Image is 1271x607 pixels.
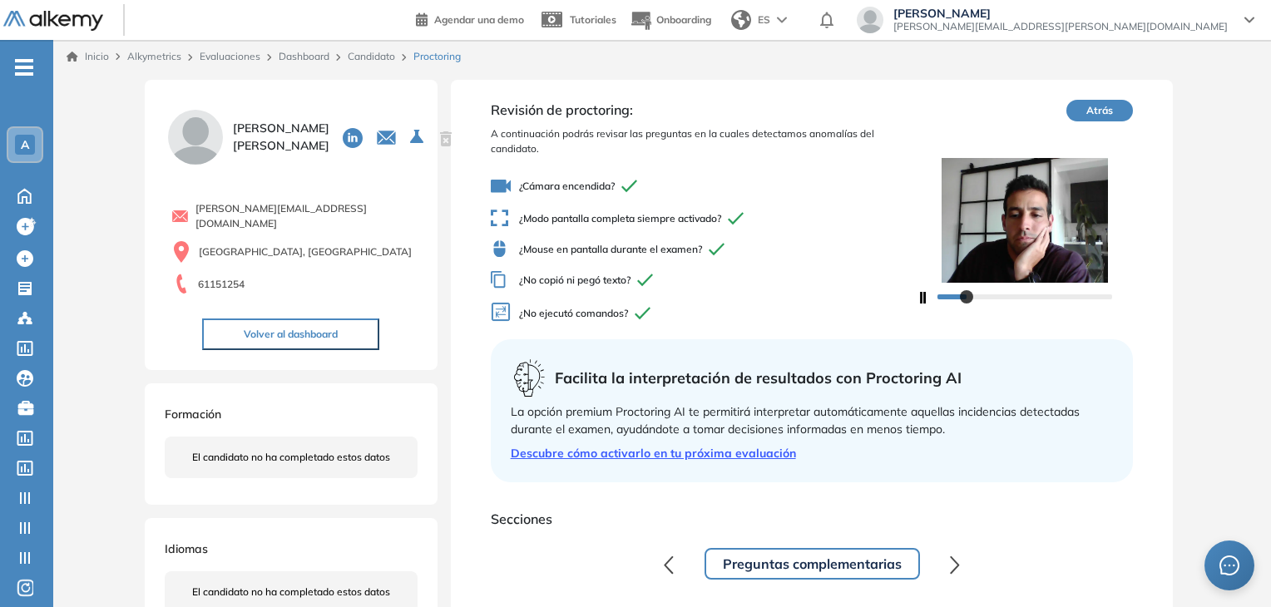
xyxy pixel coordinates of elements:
[416,8,524,28] a: Agendar una demo
[777,17,787,23] img: arrow
[192,450,390,465] span: El candidato no ha completado estos datos
[434,13,524,26] span: Agendar una demo
[555,367,962,389] span: Facilita la interpretación de resultados con Proctoring AI
[705,548,920,580] button: Preguntas complementarias
[200,50,260,62] a: Evaluaciones
[198,277,245,292] span: 61151254
[511,403,1114,438] div: La opción premium Proctoring AI te permitirá interpretar automáticamente aquellas incidencias det...
[67,49,109,64] a: Inicio
[195,201,417,231] span: [PERSON_NAME][EMAIL_ADDRESS][DOMAIN_NAME]
[127,50,181,62] span: Alkymetrics
[893,7,1228,20] span: [PERSON_NAME]
[1066,100,1133,121] button: Atrás
[165,541,208,556] span: Idiomas
[165,407,221,422] span: Formación
[491,271,917,289] span: ¿No copió ni pegó texto?
[348,50,395,62] a: Candidato
[630,2,711,38] button: Onboarding
[233,120,329,155] span: [PERSON_NAME] [PERSON_NAME]
[3,11,103,32] img: Logo
[491,126,917,156] span: A continuación podrás revisar las preguntas en la cuales detectamos anomalías del candidato.
[758,12,770,27] span: ES
[656,13,711,26] span: Onboarding
[920,554,923,574] div: .
[165,106,226,168] img: PROFILE_MENU_LOGO_USER
[279,50,329,62] a: Dashboard
[413,49,461,64] span: Proctoring
[1219,555,1239,575] span: message
[893,20,1228,33] span: [PERSON_NAME][EMAIL_ADDRESS][PERSON_NAME][DOMAIN_NAME]
[491,509,1134,529] span: Secciones
[21,138,29,151] span: A
[491,100,917,120] span: Revisión de proctoring:
[403,122,433,152] button: Seleccione la evaluación activa
[192,585,390,600] span: El candidato no ha completado estos datos
[491,302,917,326] span: ¿No ejecutó comandos?
[202,318,379,350] button: Volver al dashboard
[491,210,917,227] span: ¿Modo pantalla completa siempre activado?
[491,240,917,258] span: ¿Mouse en pantalla durante el examen?
[731,10,751,30] img: world
[570,13,616,26] span: Tutoriales
[199,244,412,259] span: [GEOGRAPHIC_DATA], [GEOGRAPHIC_DATA]
[15,66,33,69] i: -
[511,445,1114,462] a: Descubre cómo activarlo en tu próxima evaluación
[491,176,917,196] span: ¿Cámara encendida?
